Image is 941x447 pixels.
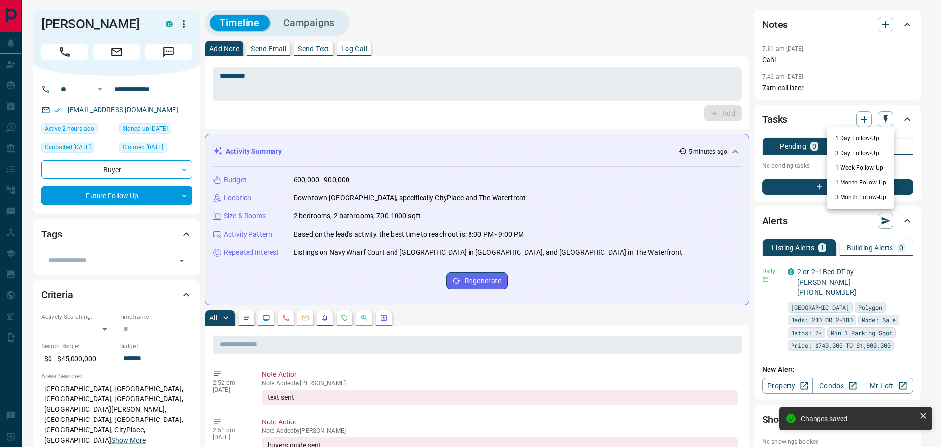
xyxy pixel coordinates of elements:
li: 1 Month Follow-Up [827,175,894,190]
li: 3 Day Follow-Up [827,146,894,160]
li: 1 Week Follow-Up [827,160,894,175]
li: 3 Month Follow-Up [827,190,894,205]
div: Changes saved [801,415,916,422]
li: 1 Day Follow-Up [827,131,894,146]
